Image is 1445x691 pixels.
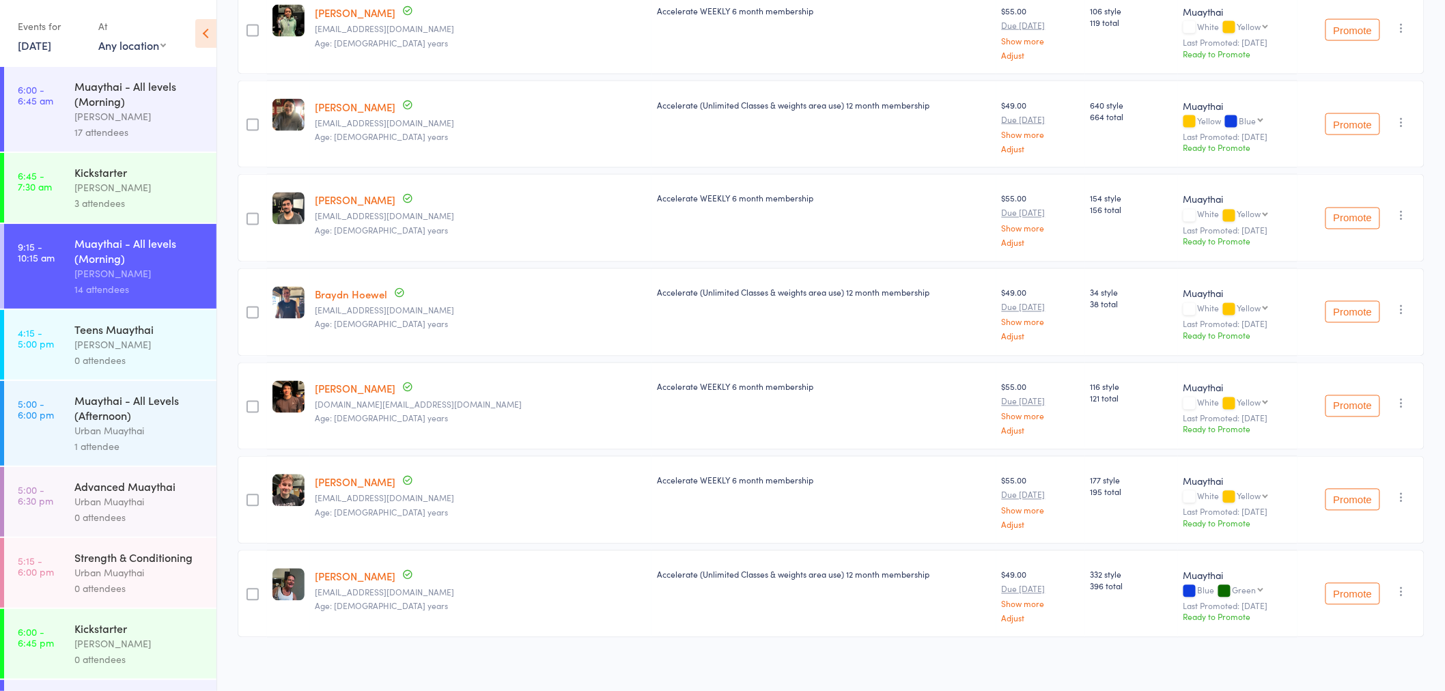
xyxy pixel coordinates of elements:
[74,79,205,109] div: Muaythai - All levels (Morning)
[74,550,205,565] div: Strength & Conditioning
[1237,22,1261,31] div: Yellow
[1183,210,1292,221] div: White
[1002,600,1080,608] a: Show more
[74,195,205,211] div: 3 attendees
[1091,569,1173,580] span: 332 style
[74,509,205,525] div: 0 attendees
[1237,304,1261,313] div: Yellow
[74,180,205,195] div: [PERSON_NAME]
[1239,116,1257,125] div: Blue
[315,306,647,315] small: braydnhoewel11@gmail.com
[1183,611,1292,623] div: Ready to Promote
[1325,208,1380,229] button: Promote
[74,281,205,297] div: 14 attendees
[1183,304,1292,315] div: White
[657,287,990,298] div: Accelerate (Unlimited Classes & weights area use) 12 month membership
[1325,19,1380,41] button: Promote
[1183,586,1292,597] div: Blue
[1002,381,1080,435] div: $55.00
[1002,584,1080,594] small: Due [DATE]
[657,381,990,393] div: Accelerate WEEKLY 6 month membership
[1002,426,1080,435] a: Adjust
[1002,490,1080,500] small: Due [DATE]
[18,15,85,38] div: Events for
[4,67,216,152] a: 6:00 -6:45 amMuaythai - All levels (Morning)[PERSON_NAME]17 attendees
[4,609,216,679] a: 6:00 -6:45 pmKickstarter[PERSON_NAME]0 attendees
[315,24,647,33] small: norahlosalini@gmail.com
[1002,5,1080,59] div: $55.00
[74,236,205,266] div: Muaythai - All levels (Morning)
[1002,475,1080,528] div: $55.00
[1183,287,1292,300] div: Muaythai
[18,170,52,192] time: 6:45 - 7:30 am
[657,193,990,204] div: Accelerate WEEKLY 6 month membership
[1183,5,1292,18] div: Muaythai
[315,5,396,20] a: [PERSON_NAME]
[315,588,647,597] small: Dimondz_di@yahoo.com.au
[1002,287,1080,341] div: $49.00
[1091,193,1173,204] span: 154 style
[1002,20,1080,30] small: Due [DATE]
[1183,475,1292,488] div: Muaythai
[1002,193,1080,246] div: $55.00
[1002,332,1080,341] a: Adjust
[1183,22,1292,33] div: White
[1091,580,1173,592] span: 396 total
[1091,475,1173,486] span: 177 style
[1325,113,1380,135] button: Promote
[1183,602,1292,611] small: Last Promoted: [DATE]
[1183,330,1292,341] div: Ready to Promote
[1002,115,1080,124] small: Due [DATE]
[74,565,205,580] div: Urban Muaythai
[74,337,205,352] div: [PERSON_NAME]
[1325,583,1380,605] button: Promote
[18,484,53,506] time: 5:00 - 6:30 pm
[1002,208,1080,218] small: Due [DATE]
[315,318,449,330] span: Age: [DEMOGRAPHIC_DATA] years
[1183,132,1292,141] small: Last Promoted: [DATE]
[1091,287,1173,298] span: 34 style
[1237,398,1261,407] div: Yellow
[1183,381,1292,395] div: Muaythai
[315,600,449,612] span: Age: [DEMOGRAPHIC_DATA] years
[74,479,205,494] div: Advanced Muaythai
[315,475,396,490] a: [PERSON_NAME]
[315,225,449,236] span: Age: [DEMOGRAPHIC_DATA] years
[272,193,305,225] img: image1707092030.png
[74,651,205,667] div: 0 attendees
[315,382,396,396] a: [PERSON_NAME]
[1233,586,1257,595] div: Green
[74,124,205,140] div: 17 attendees
[315,507,449,518] span: Age: [DEMOGRAPHIC_DATA] years
[18,327,54,349] time: 4:15 - 5:00 pm
[315,494,647,503] small: samrich01@gmail.com
[315,287,388,302] a: Braydn Hoewel
[1002,238,1080,247] a: Adjust
[1002,506,1080,515] a: Show more
[1183,226,1292,236] small: Last Promoted: [DATE]
[18,84,53,106] time: 6:00 - 6:45 am
[18,398,54,420] time: 5:00 - 6:00 pm
[1002,144,1080,153] a: Adjust
[1091,111,1173,122] span: 664 total
[1183,569,1292,582] div: Muaythai
[1002,99,1080,153] div: $49.00
[1002,130,1080,139] a: Show more
[74,494,205,509] div: Urban Muaythai
[4,538,216,608] a: 5:15 -6:00 pmStrength & ConditioningUrban Muaythai0 attendees
[1091,486,1173,498] span: 195 total
[272,381,305,413] img: image1722328749.png
[1183,116,1292,128] div: Yellow
[98,38,166,53] div: Any location
[74,438,205,454] div: 1 attendee
[1183,398,1292,410] div: White
[315,100,396,114] a: [PERSON_NAME]
[1325,301,1380,323] button: Promote
[1091,99,1173,111] span: 640 style
[18,241,55,263] time: 9:15 - 10:15 am
[272,569,305,601] img: image1580201575.png
[1183,320,1292,329] small: Last Promoted: [DATE]
[657,569,990,580] div: Accelerate (Unlimited Classes & weights area use) 12 month membership
[1325,395,1380,417] button: Promote
[1091,16,1173,28] span: 119 total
